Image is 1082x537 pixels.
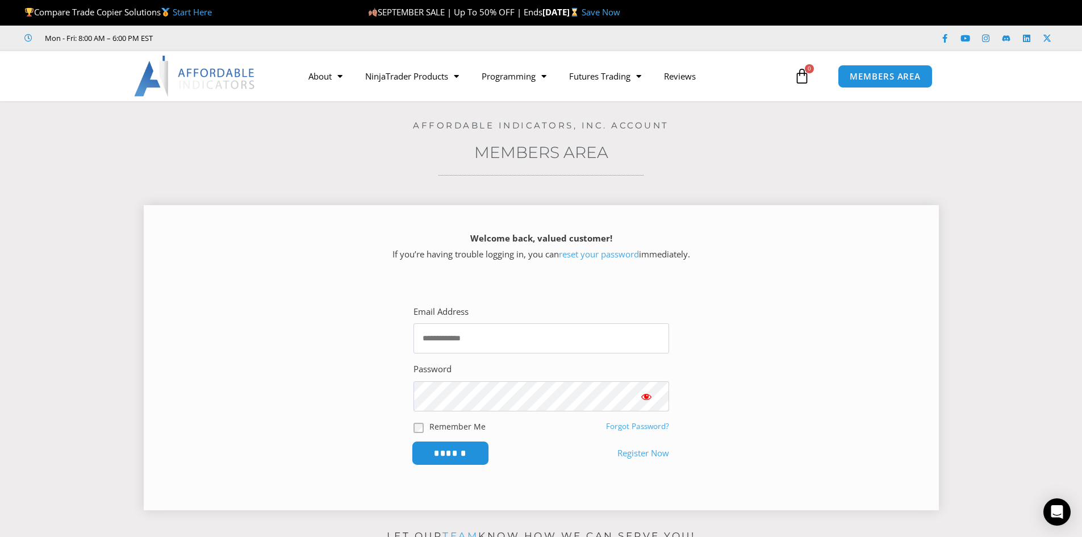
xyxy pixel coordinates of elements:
[413,120,669,131] a: Affordable Indicators, Inc. Account
[164,231,919,263] p: If you’re having trouble logging in, you can immediately.
[25,8,34,16] img: 🏆
[368,6,542,18] span: SEPTEMBER SALE | Up To 50% OFF | Ends
[413,361,452,377] label: Password
[838,65,933,88] a: MEMBERS AREA
[369,8,377,16] img: 🍂
[559,248,639,260] a: reset your password
[169,32,339,44] iframe: Customer reviews powered by Trustpilot
[24,6,212,18] span: Compare Trade Copier Solutions
[42,31,153,45] span: Mon - Fri: 8:00 AM – 6:00 PM EST
[297,63,791,89] nav: Menu
[570,8,579,16] img: ⌛
[582,6,620,18] a: Save Now
[297,63,354,89] a: About
[850,72,921,81] span: MEMBERS AREA
[805,64,814,73] span: 0
[429,421,486,432] label: Remember Me
[413,304,469,320] label: Email Address
[474,143,608,162] a: Members Area
[161,8,170,16] img: 🥇
[653,63,707,89] a: Reviews
[617,446,669,461] a: Register Now
[606,421,669,431] a: Forgot Password?
[470,63,558,89] a: Programming
[624,381,669,411] button: Show password
[470,232,612,244] strong: Welcome back, valued customer!
[354,63,470,89] a: NinjaTrader Products
[1043,498,1071,526] div: Open Intercom Messenger
[134,56,256,97] img: LogoAI | Affordable Indicators – NinjaTrader
[542,6,582,18] strong: [DATE]
[173,6,212,18] a: Start Here
[558,63,653,89] a: Futures Trading
[777,60,827,93] a: 0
